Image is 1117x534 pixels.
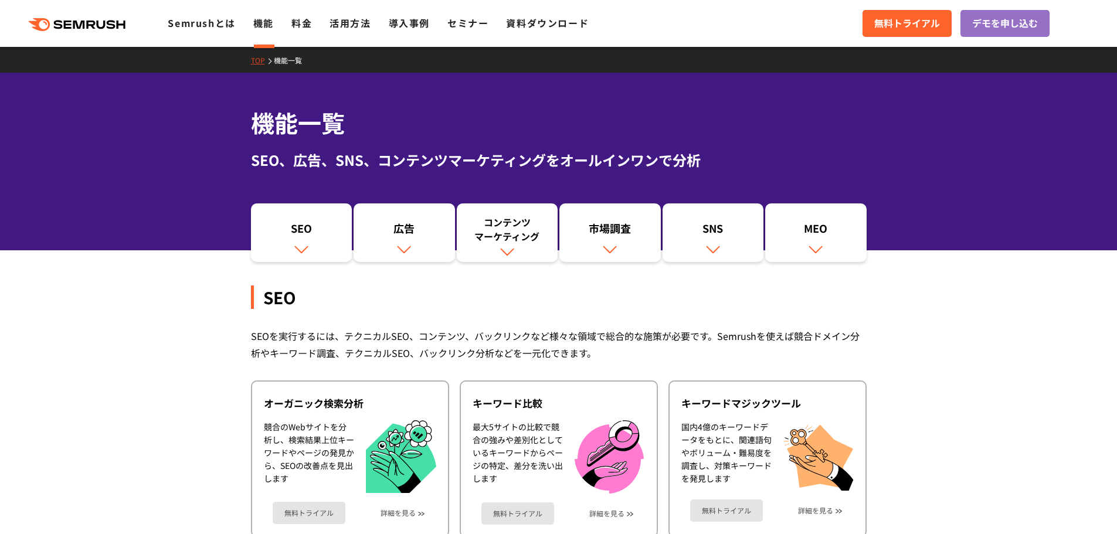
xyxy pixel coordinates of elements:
[863,10,952,37] a: 無料トライアル
[251,106,867,140] h1: 機能一覧
[447,16,488,30] a: セミナー
[251,328,867,362] div: SEOを実行するには、テクニカルSEO、コンテンツ、バックリンクなど様々な領域で総合的な施策が必要です。Semrushを使えば競合ドメイン分析やキーワード調査、テクニカルSEO、バックリンク分析...
[251,285,867,309] div: SEO
[291,16,312,30] a: 料金
[330,16,371,30] a: 活用方法
[251,55,274,65] a: TOP
[354,203,455,262] a: 広告
[457,203,558,262] a: コンテンツマーケティング
[589,509,624,518] a: 詳細を見る
[381,509,416,517] a: 詳細を見る
[972,16,1038,31] span: デモを申し込む
[765,203,867,262] a: MEO
[253,16,274,30] a: 機能
[559,203,661,262] a: 市場調査
[473,396,645,410] div: キーワード比較
[783,420,854,491] img: キーワードマジックツール
[681,420,772,491] div: 国内4億のキーワードデータをもとに、関連語句やボリューム・難易度を調査し、対策キーワードを発見します
[565,221,655,241] div: 市場調査
[473,420,563,494] div: 最大5サイトの比較で競合の強みや差別化としているキーワードからページの特定、差分を洗い出します
[257,221,347,241] div: SEO
[251,149,867,171] div: SEO、広告、SNS、コンテンツマーケティングをオールインワンで分析
[798,506,833,515] a: 詳細を見る
[359,221,449,241] div: 広告
[274,55,311,65] a: 機能一覧
[663,203,764,262] a: SNS
[506,16,589,30] a: 資料ダウンロード
[168,16,235,30] a: Semrushとは
[874,16,940,31] span: 無料トライアル
[681,396,854,410] div: キーワードマジックツール
[273,502,345,524] a: 無料トライアル
[481,502,554,525] a: 無料トライアル
[690,499,763,522] a: 無料トライアル
[771,221,861,241] div: MEO
[960,10,1050,37] a: デモを申し込む
[463,215,552,243] div: コンテンツ マーケティング
[366,420,436,494] img: オーガニック検索分析
[264,396,436,410] div: オーガニック検索分析
[575,420,644,494] img: キーワード比較
[668,221,758,241] div: SNS
[264,420,354,494] div: 競合のWebサイトを分析し、検索結果上位キーワードやページの発見から、SEOの改善点を見出します
[389,16,430,30] a: 導入事例
[251,203,352,262] a: SEO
